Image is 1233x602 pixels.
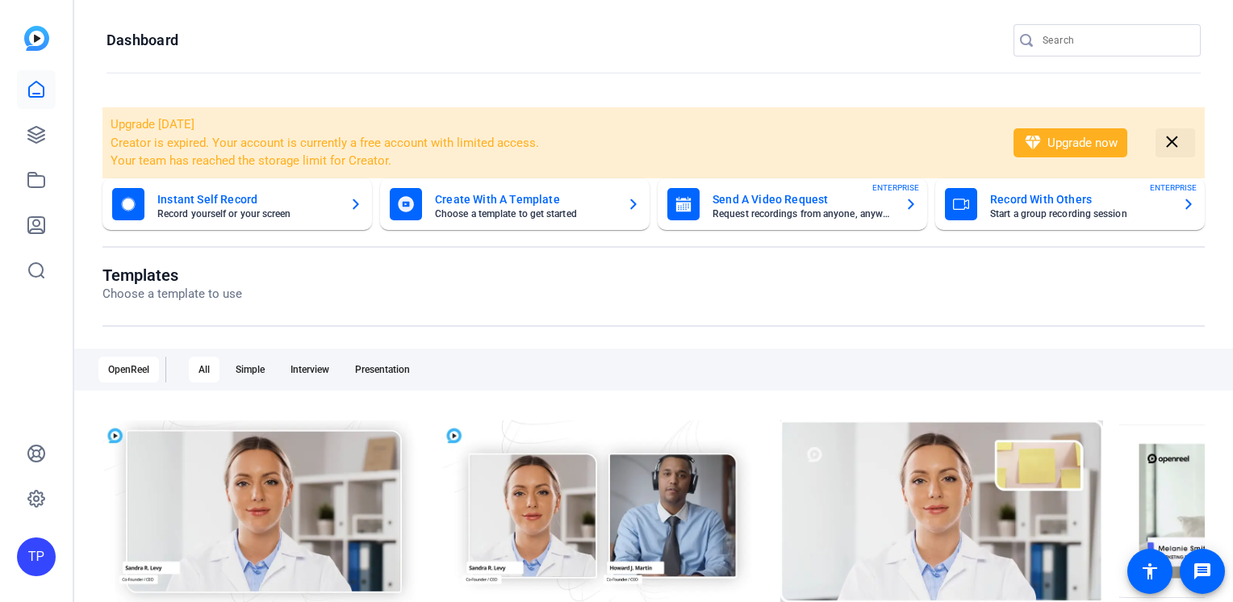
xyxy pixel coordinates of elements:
[157,190,336,209] mat-card-title: Instant Self Record
[658,178,927,230] button: Send A Video RequestRequest recordings from anyone, anywhereENTERPRISE
[935,178,1205,230] button: Record With OthersStart a group recording sessionENTERPRISE
[98,357,159,383] div: OpenReel
[713,190,892,209] mat-card-title: Send A Video Request
[102,265,242,285] h1: Templates
[1193,562,1212,581] mat-icon: message
[102,285,242,303] p: Choose a template to use
[380,178,650,230] button: Create With A TemplateChoose a template to get started
[1150,182,1197,194] span: ENTERPRISE
[157,209,336,219] mat-card-subtitle: Record yourself or your screen
[490,47,608,71] a: HelpCenter
[1023,133,1043,153] mat-icon: diamond
[111,152,993,170] li: Your team has reached the storage limit for Creator.
[1162,132,1182,153] mat-icon: close
[111,117,194,132] span: Upgrade [DATE]
[36,47,1197,95] span: If you need any assistance, please visit our , or reach out to our Support Team at [EMAIL_ADDRESS...
[713,209,892,219] mat-card-subtitle: Request recordings from anyone, anywhere
[1140,562,1160,581] mat-icon: accessibility
[872,182,919,194] span: ENTERPRISE
[1014,128,1127,157] button: Upgrade now
[111,134,993,153] li: Creator is expired. Your account is currently a free account with limited access.
[17,537,56,576] div: TP
[990,190,1169,209] mat-card-title: Record With Others
[281,357,339,383] div: Interview
[102,178,372,230] button: Instant Self RecordRecord yourself or your screen
[990,209,1169,219] mat-card-subtitle: Start a group recording session
[226,357,274,383] div: Simple
[189,357,219,383] div: All
[435,209,614,219] mat-card-subtitle: Choose a template to get started
[435,190,614,209] mat-card-title: Create With A Template
[20,7,1213,36] div: OpenReel will be closed [DATE] - [DATE]-[DATE].
[345,357,420,383] div: Presentation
